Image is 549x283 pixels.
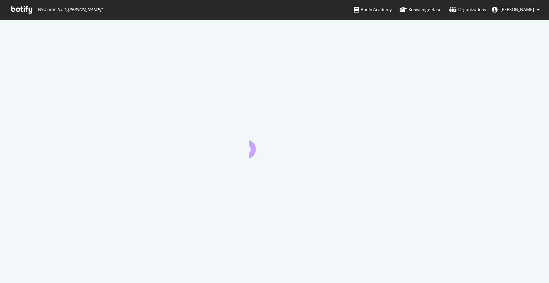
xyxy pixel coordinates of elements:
[486,4,545,15] button: [PERSON_NAME]
[38,7,102,13] span: Welcome back, [PERSON_NAME] !
[400,6,441,13] div: Knowledge Base
[500,6,534,13] span: Phil Mastroianni
[249,133,300,158] div: animation
[354,6,392,13] div: Botify Academy
[449,6,486,13] div: Organizations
